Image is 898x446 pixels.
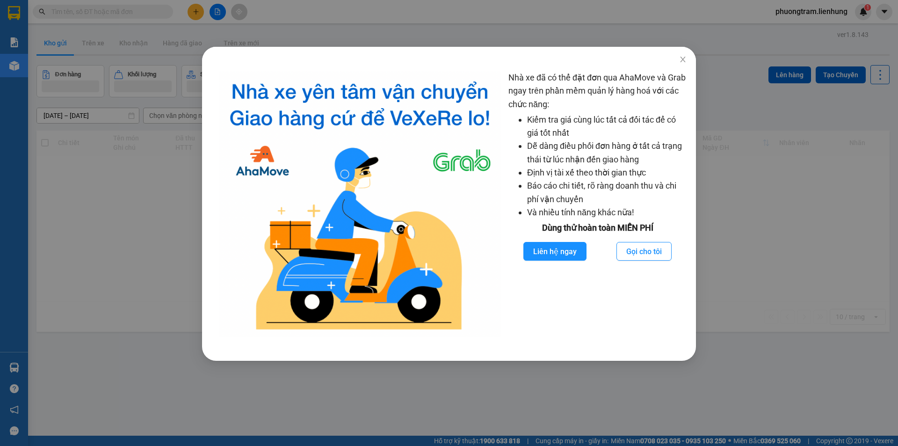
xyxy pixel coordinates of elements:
button: Liên hệ ngay [523,242,587,261]
span: close [679,56,687,63]
div: Nhà xe đã có thể đặt đơn qua AhaMove và Grab ngay trên phần mềm quản lý hàng hoá với các chức năng: [508,71,687,337]
li: Dễ dàng điều phối đơn hàng ở tất cả trạng thái từ lúc nhận đến giao hàng [527,139,687,166]
button: Gọi cho tôi [616,242,672,261]
li: Định vị tài xế theo thời gian thực [527,166,687,179]
li: Báo cáo chi tiết, rõ ràng doanh thu và chi phí vận chuyển [527,179,687,206]
span: Liên hệ ngay [533,246,577,257]
li: Kiểm tra giá cùng lúc tất cả đối tác để có giá tốt nhất [527,113,687,140]
li: Và nhiều tính năng khác nữa! [527,206,687,219]
div: Dùng thử hoàn toàn MIỄN PHÍ [508,221,687,234]
span: Gọi cho tôi [626,246,662,257]
img: logo [219,71,501,337]
button: Close [670,47,696,73]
